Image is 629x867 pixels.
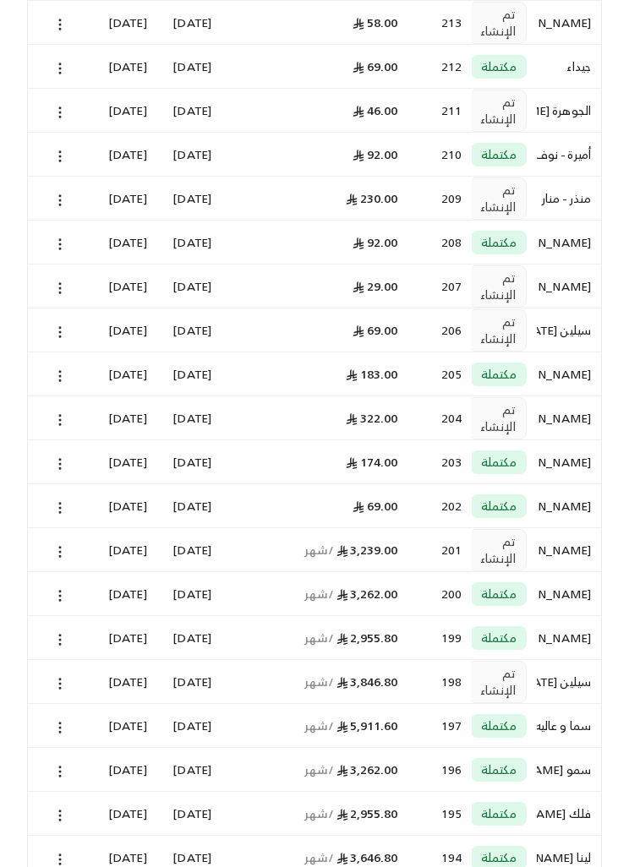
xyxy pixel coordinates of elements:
span: / شهر [304,627,333,648]
span: مكتملة [481,761,517,778]
div: 183.00 [232,352,397,395]
div: [DATE] [102,264,146,308]
span: / شهر [304,803,333,824]
div: [DATE] [167,133,211,176]
div: 322.00 [232,396,397,439]
div: 198 [418,660,462,703]
div: 92.00 [232,221,397,264]
div: [DATE] [167,572,211,615]
div: [DATE] [167,264,211,308]
div: [DATE] [102,616,146,659]
div: سيلين [DATE] [547,660,591,703]
span: مكتملة [481,717,517,734]
div: [DATE] [102,704,146,747]
div: [DATE] [167,89,211,132]
div: [DATE] [167,177,211,220]
div: 69.00 [232,484,397,527]
span: / شهر [304,583,333,604]
div: 205 [418,352,462,395]
div: [PERSON_NAME] [547,440,591,483]
div: [PERSON_NAME] [547,396,591,439]
div: [PERSON_NAME] [547,572,591,615]
div: 211 [418,89,462,132]
div: [DATE] [167,440,211,483]
div: 210 [418,133,462,176]
div: [DATE] [167,1,211,44]
div: 200 [418,572,462,615]
div: [DATE] [102,792,146,835]
div: 69.00 [232,308,397,352]
div: [DATE] [167,660,211,703]
div: [DATE] [102,572,146,615]
div: [PERSON_NAME] [547,221,591,264]
div: [DATE] [102,221,146,264]
div: [PERSON_NAME] [547,264,591,308]
div: أميرة - نوف - [PERSON_NAME] [547,133,591,176]
div: 3,262.00 [232,572,397,615]
div: [DATE] [102,748,146,791]
span: / شهر [304,539,333,560]
span: مكتملة [481,498,517,515]
div: [DATE] [167,748,211,791]
span: / شهر [304,715,333,736]
div: [DATE] [167,308,211,352]
div: 206 [418,308,462,352]
div: جيداء [547,45,591,88]
div: [DATE] [102,352,146,395]
div: 209 [418,177,462,220]
div: [DATE] [102,440,146,483]
div: [DATE] [102,45,146,88]
div: [DATE] [102,1,146,44]
span: تم الإنشاء [480,182,516,215]
div: [DATE] [102,89,146,132]
div: [DATE] [167,396,211,439]
div: [DATE] [102,528,146,571]
span: مكتملة [481,366,517,383]
div: 196 [418,748,462,791]
div: 204 [418,396,462,439]
div: 207 [418,264,462,308]
div: 3,239.00 [232,528,397,571]
span: تم الإنشاء [480,94,516,128]
div: سيلين [DATE] [547,308,591,352]
span: مكتملة [481,849,517,866]
div: 230.00 [232,177,397,220]
span: تم الإنشاء [480,270,516,303]
div: [DATE] [167,352,211,395]
div: 199 [418,616,462,659]
span: مكتملة [481,58,517,75]
div: 29.00 [232,264,397,308]
div: 197 [418,704,462,747]
span: مكتملة [481,805,517,822]
div: 202 [418,484,462,527]
span: تم الإنشاء [480,6,516,40]
div: 208 [418,221,462,264]
div: 5,911.60 [232,704,397,747]
div: الجوهرة [PERSON_NAME] [547,89,591,132]
div: سما و عاليه [547,704,591,747]
div: 2,955.80 [232,792,397,835]
span: تم الإنشاء [480,665,516,699]
div: 69.00 [232,45,397,88]
div: [DATE] [102,396,146,439]
div: [DATE] [102,660,146,703]
div: [DATE] [167,45,211,88]
div: [PERSON_NAME] [547,616,591,659]
span: تم الإنشاء [480,314,516,347]
div: 3,846.80 [232,660,397,703]
div: 2,955.80 [232,616,397,659]
div: 92.00 [232,133,397,176]
div: فلك [PERSON_NAME] [547,792,591,835]
div: سمو [PERSON_NAME] [547,748,591,791]
span: مكتملة [481,454,517,471]
div: 3,262.00 [232,748,397,791]
div: [PERSON_NAME] [547,352,591,395]
span: مكتملة [481,630,517,646]
div: 174.00 [232,440,397,483]
div: [DATE] [167,484,211,527]
div: [DATE] [102,308,146,352]
span: / شهر [304,759,333,780]
div: 203 [418,440,462,483]
span: مكتملة [481,146,517,163]
div: 212 [418,45,462,88]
